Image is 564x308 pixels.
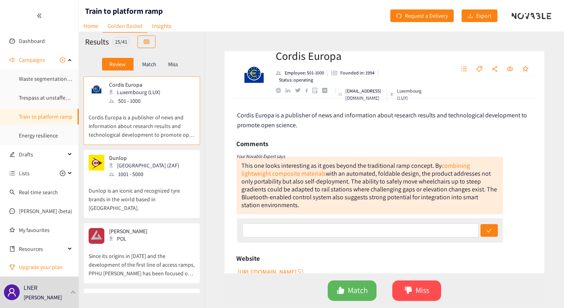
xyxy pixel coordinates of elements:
[19,52,45,68] span: Campaigns
[238,59,270,91] img: Company Logo
[19,94,89,101] a: Trespass at unstaffed stations
[322,88,332,93] a: crunchbase
[348,284,368,297] span: Match
[396,13,402,19] span: redo
[19,259,72,275] span: Upgrade your plan
[137,35,156,48] button: table
[168,61,178,67] p: Miss
[518,63,532,76] button: star
[109,161,184,170] div: [GEOGRAPHIC_DATA] (ZAF)
[457,63,471,76] button: unordered-list
[492,66,498,73] span: share-alt
[109,155,179,161] p: Dunlop
[103,20,147,33] a: Golden Basket
[295,88,305,92] a: twitter
[476,11,492,20] span: Export
[390,9,454,22] button: redoRequest a Delivery
[79,20,103,32] a: Home
[285,69,324,76] p: Employee: 501-1000
[345,87,384,102] p: [EMAIL_ADDRESS][DOMAIN_NAME]
[19,165,30,181] span: Lists
[19,37,45,45] a: Dashboard
[328,280,377,301] button: likeMatch
[19,222,72,238] a: My favourites
[113,37,130,46] div: 15 / 41
[89,82,104,97] img: Snapshot of the company's website
[390,87,423,102] div: Luxembourg (LUX)
[404,286,412,295] span: dislike
[488,63,502,76] button: share-alt
[237,267,297,277] span: [URL][DOMAIN_NAME]
[486,228,492,234] span: check
[24,283,37,293] p: LNER
[461,66,467,73] span: unordered-list
[60,171,65,176] span: plus-circle
[279,76,313,83] p: Status: operating
[276,88,286,93] a: website
[276,76,313,83] li: Status
[19,132,58,139] a: Energy resilience
[476,66,482,73] span: tag
[405,11,448,20] span: Request a Delivery
[392,280,441,301] button: dislikeMiss
[305,88,313,93] a: facebook
[241,161,470,178] a: combining lightweight composite materials
[462,9,497,22] button: downloadExport
[109,61,126,67] p: Review
[337,286,345,295] span: like
[236,153,285,159] i: Your Novable Expert says
[109,96,165,105] div: 501 - 1000
[276,69,328,76] li: Employees
[522,66,529,73] span: star
[19,113,72,120] a: Train to platform ramp
[89,228,104,244] img: Snapshot of the company's website
[19,147,65,162] span: Drafts
[481,224,498,237] button: check
[241,161,497,209] div: This one looks interesting as it goes beyond the traditional ramp concept. By with an automated, ...
[85,6,163,17] h1: Train to platform ramp
[340,69,375,76] p: Founded in: 1994
[19,208,72,215] a: [PERSON_NAME] (beta)
[89,105,195,139] p: Cordis Europa is a publisher of news and information about research results and technological dev...
[109,88,165,96] div: Luxembourg (LUX)
[109,170,184,178] div: 1001 - 5000
[19,75,95,82] a: Waste segmentation and sorting
[525,270,564,308] iframe: Chat Widget
[236,252,260,264] h6: Website
[89,155,104,171] img: Snapshot of the company's website
[472,63,486,76] button: tag
[286,88,295,93] a: linkedin
[468,13,473,19] span: download
[24,293,62,302] p: [PERSON_NAME]
[7,288,17,297] span: user
[147,20,176,32] a: Insights
[503,63,517,76] button: eye
[144,39,149,45] span: table
[109,228,147,234] p: [PERSON_NAME]
[328,69,378,76] li: Founded in year
[507,66,513,73] span: eye
[237,265,304,278] button: [URL][DOMAIN_NAME]
[89,178,195,212] p: Dunlop is an iconic and recognized tyre brands in the world based in [GEOGRAPHIC_DATA].
[416,284,429,297] span: Miss
[109,82,160,88] p: Cordis Europa
[19,189,58,196] a: Real-time search
[9,171,15,176] span: unordered-list
[237,111,527,129] span: Cordis Europa is a publisher of news and information about research results and technological dev...
[276,48,415,64] h2: Cordis Europa
[109,234,152,243] div: POL
[236,138,268,150] h6: Comments
[9,57,15,63] span: sound
[89,244,195,278] p: Since its origins in [DATE] and the development of the first line of access ramps, PPHU [PERSON_N...
[60,57,65,63] span: plus-circle
[312,87,322,93] a: google maps
[85,36,109,47] h2: Results
[9,152,15,157] span: edit
[142,61,156,67] p: Match
[9,246,15,252] span: book
[9,264,15,270] span: trophy
[37,13,42,19] span: double-left
[19,241,65,257] span: Resources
